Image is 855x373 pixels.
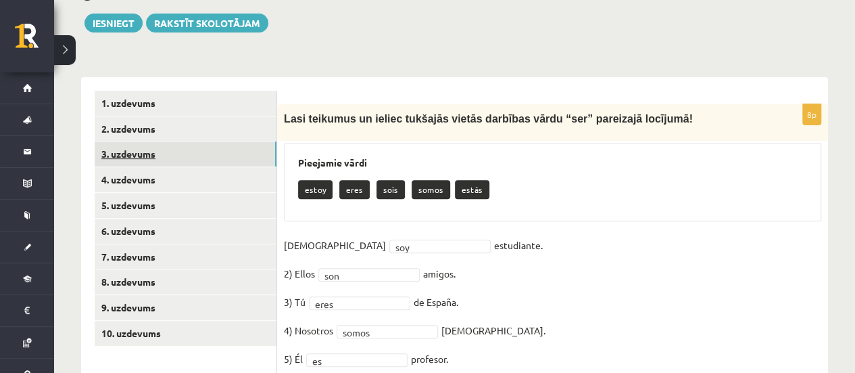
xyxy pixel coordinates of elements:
[389,240,491,253] a: soy
[95,193,276,218] a: 5. uzdevums
[455,180,489,199] p: estás
[284,113,693,125] span: Lasi teikumus un ieliec tukšajās vietās darbības vārdu “ser” pareizajā locījumā!
[95,295,276,320] a: 9. uzdevums
[95,219,276,244] a: 6. uzdevums
[284,349,303,369] p: 5) Él
[15,24,54,58] a: Rīgas 1. Tālmācības vidusskola
[298,157,807,169] h3: Pieejamie vārdi
[284,292,306,312] p: 3) Tú
[95,321,276,346] a: 10. uzdevums
[315,297,392,311] span: eres
[298,180,333,199] p: estoy
[339,180,370,199] p: eres
[95,269,276,294] a: 8. uzdevums
[95,91,276,116] a: 1. uzdevums
[309,297,410,310] a: eres
[343,326,420,339] span: somos
[146,14,268,32] a: Rakstīt skolotājam
[95,116,276,141] a: 2. uzdevums
[95,141,276,167] a: 3. uzdevums
[395,240,472,254] span: soy
[84,14,143,32] button: Iesniegt
[284,320,333,341] p: 4) Nosotros
[802,104,821,125] p: 8p
[412,180,450,199] p: somos
[284,235,386,255] p: [DEMOGRAPHIC_DATA]
[312,354,389,368] span: es
[284,263,315,284] p: 2) Ellos
[337,325,438,338] a: somos
[95,167,276,192] a: 4. uzdevums
[95,244,276,269] a: 7. uzdevums
[318,268,420,282] a: son
[376,180,405,199] p: sois
[324,269,401,282] span: son
[306,353,408,367] a: es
